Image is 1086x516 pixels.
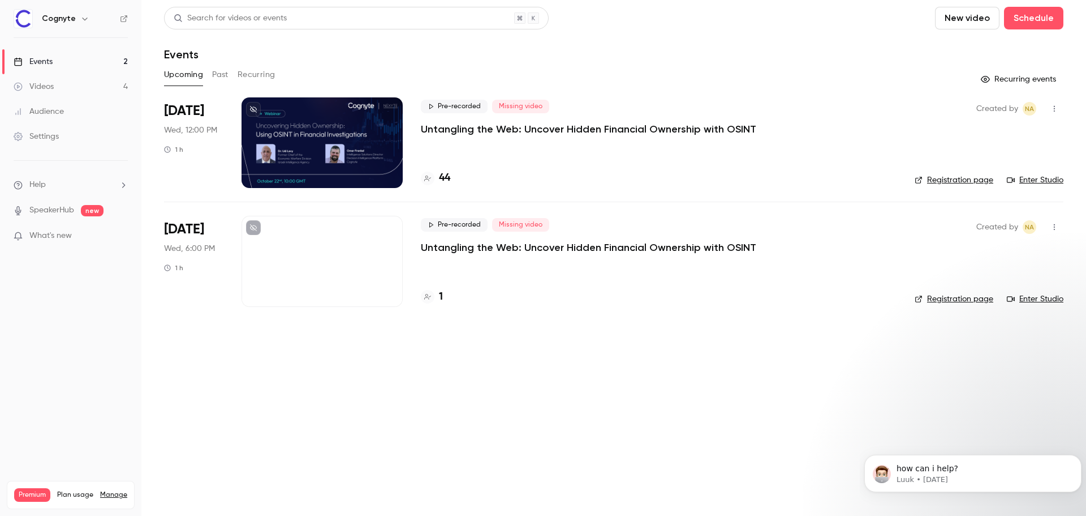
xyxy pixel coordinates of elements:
span: Noah Adler [1023,220,1036,234]
div: 1 h [164,263,183,272]
a: Enter Studio [1007,293,1063,305]
h4: 44 [439,170,450,186]
a: Registration page [915,293,993,305]
h6: Cognyte [42,13,76,24]
a: 44 [421,170,450,186]
div: Oct 22 Wed, 11:00 AM (America/New York) [164,216,223,306]
a: SpeakerHub [29,204,74,216]
button: Schedule [1004,7,1063,29]
a: Manage [100,491,127,500]
span: Help [29,179,46,191]
span: NA [1025,220,1034,234]
a: Registration page [915,174,993,186]
h4: 1 [439,289,443,305]
a: Untangling the Web: Uncover Hidden Financial Ownership with OSINT [421,241,756,254]
div: Audience [14,106,64,117]
iframe: Intercom notifications message [860,431,1086,510]
div: Settings [14,131,59,142]
span: Missing video [492,100,549,113]
button: New video [935,7,999,29]
a: Untangling the Web: Uncover Hidden Financial Ownership with OSINT [421,122,756,136]
div: 1 h [164,145,183,154]
li: help-dropdown-opener [14,179,128,191]
span: What's new [29,230,72,242]
span: Noah Adler [1023,102,1036,116]
span: Wed, 12:00 PM [164,125,217,136]
img: Cognyte [14,10,32,28]
button: Recurring events [976,70,1063,88]
h1: Events [164,48,199,61]
span: Created by [976,102,1018,116]
span: Wed, 6:00 PM [164,243,215,254]
button: Upcoming [164,66,203,84]
span: new [81,205,104,216]
span: Premium [14,488,50,502]
span: Pre-recorded [421,100,488,113]
span: Plan usage [57,491,93,500]
span: Pre-recorded [421,218,488,232]
div: Events [14,56,53,67]
span: Created by [976,220,1018,234]
button: Recurring [238,66,275,84]
iframe: Noticeable Trigger [114,231,128,241]
a: 1 [421,289,443,305]
span: [DATE] [164,102,204,120]
div: Videos [14,81,54,92]
span: Missing video [492,218,549,232]
div: Search for videos or events [174,12,287,24]
div: Oct 22 Wed, 12:00 PM (Asia/Jerusalem) [164,97,223,188]
span: [DATE] [164,220,204,238]
span: NA [1025,102,1034,116]
a: Enter Studio [1007,174,1063,186]
button: Past [212,66,229,84]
